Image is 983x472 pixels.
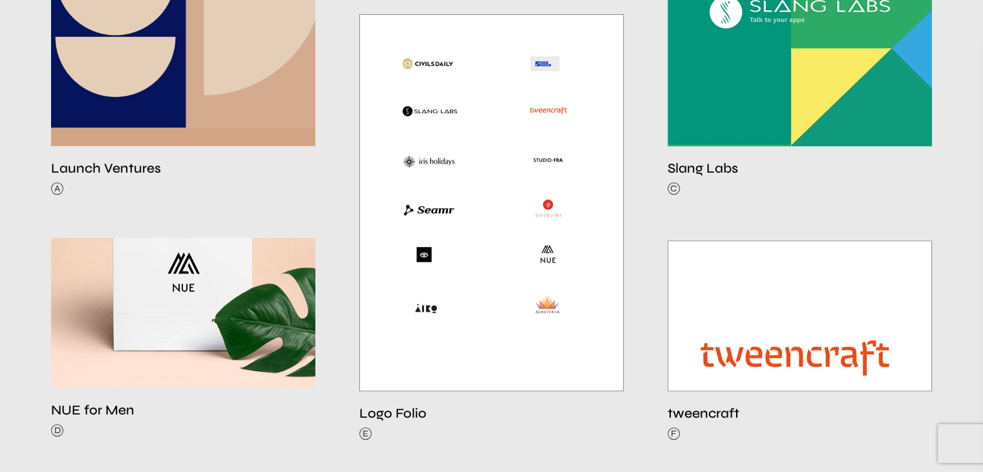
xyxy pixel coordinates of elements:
span: D [54,426,61,435]
a: NUE for Men [51,402,134,418]
span: C [670,184,677,193]
span: F [671,429,677,438]
a: Slang Labs [668,160,738,176]
span: E [363,429,368,438]
h4: tweencraft [668,405,932,422]
a: Launch Ventures [51,160,161,176]
h4: Logo Folio [359,405,624,422]
span: A [54,184,60,193]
